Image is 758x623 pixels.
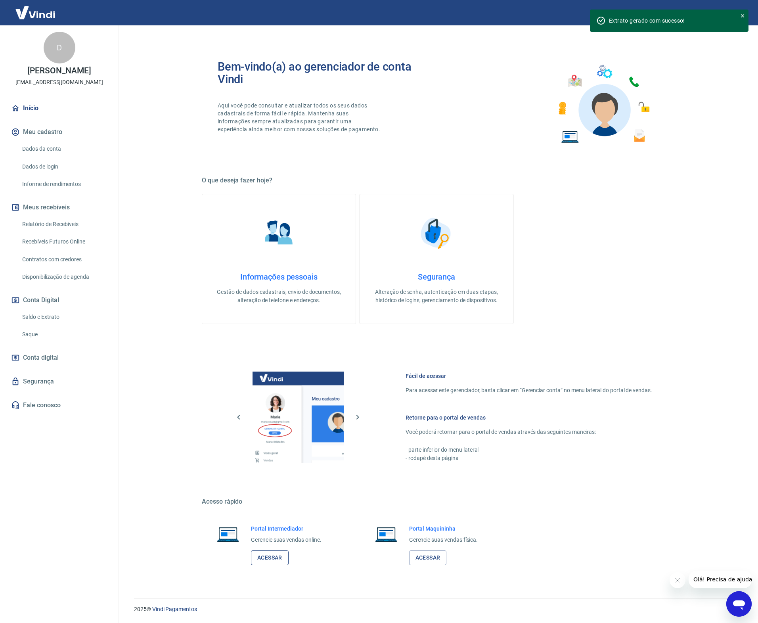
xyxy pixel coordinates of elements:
a: Dados da conta [19,141,109,157]
a: Informações pessoaisInformações pessoaisGestão de dados cadastrais, envio de documentos, alteraçã... [202,194,356,324]
a: Disponibilização de agenda [19,269,109,285]
a: Saque [19,326,109,343]
a: Acessar [251,550,289,565]
img: Vindi [10,0,61,25]
img: Informações pessoais [259,213,299,253]
h6: Portal Maquininha [409,525,478,533]
button: Meus recebíveis [10,199,109,216]
a: Informe de rendimentos [19,176,109,192]
h6: Portal Intermediador [251,525,322,533]
p: Você poderá retornar para o portal de vendas através das seguintes maneiras: [406,428,652,436]
p: - parte inferior do menu lateral [406,446,652,454]
iframe: Close message [670,572,685,588]
a: Conta digital [10,349,109,366]
iframe: Button to launch messaging window [726,591,752,617]
span: Conta digital [23,352,59,363]
img: Segurança [417,213,456,253]
p: Gestão de dados cadastrais, envio de documentos, alteração de telefone e endereços. [215,288,343,305]
h4: Segurança [372,272,500,282]
button: Sair [720,6,748,20]
div: D [44,32,75,63]
a: Acessar [409,550,447,565]
a: Segurança [10,373,109,390]
p: Gerencie suas vendas online. [251,536,322,544]
h6: Fácil de acessar [406,372,652,380]
p: Aqui você pode consultar e atualizar todos os seus dados cadastrais de forma fácil e rápida. Mant... [218,102,382,133]
img: Imagem de um notebook aberto [369,525,403,544]
iframe: Message from company [689,571,752,588]
h6: Retorne para o portal de vendas [406,414,652,422]
h2: Bem-vindo(a) ao gerenciador de conta Vindi [218,60,436,86]
p: Para acessar este gerenciador, basta clicar em “Gerenciar conta” no menu lateral do portal de ven... [406,386,652,395]
div: Extrato gerado com sucesso! [609,17,730,25]
a: Recebíveis Futuros Online [19,234,109,250]
a: SegurançaSegurançaAlteração de senha, autenticação em duas etapas, histórico de logins, gerenciam... [359,194,513,324]
a: Relatório de Recebíveis [19,216,109,232]
a: Vindi Pagamentos [152,606,197,612]
h5: O que deseja fazer hoje? [202,176,671,184]
a: Fale conosco [10,397,109,414]
a: Início [10,100,109,117]
a: Saldo e Extrato [19,309,109,325]
img: Imagem de um notebook aberto [211,525,245,544]
p: [PERSON_NAME] [27,67,91,75]
h5: Acesso rápido [202,498,671,506]
p: 2025 © [134,605,739,613]
p: Alteração de senha, autenticação em duas etapas, histórico de logins, gerenciamento de dispositivos. [372,288,500,305]
p: - rodapé desta página [406,454,652,462]
a: Dados de login [19,159,109,175]
button: Conta Digital [10,291,109,309]
img: Imagem de um avatar masculino com diversos icones exemplificando as funcionalidades do gerenciado... [551,60,655,148]
button: Meu cadastro [10,123,109,141]
p: Gerencie suas vendas física. [409,536,478,544]
p: [EMAIL_ADDRESS][DOMAIN_NAME] [15,78,103,86]
a: Contratos com credores [19,251,109,268]
span: Olá! Precisa de ajuda? [5,6,67,12]
h4: Informações pessoais [215,272,343,282]
img: Imagem da dashboard mostrando o botão de gerenciar conta na sidebar no lado esquerdo [253,372,344,463]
